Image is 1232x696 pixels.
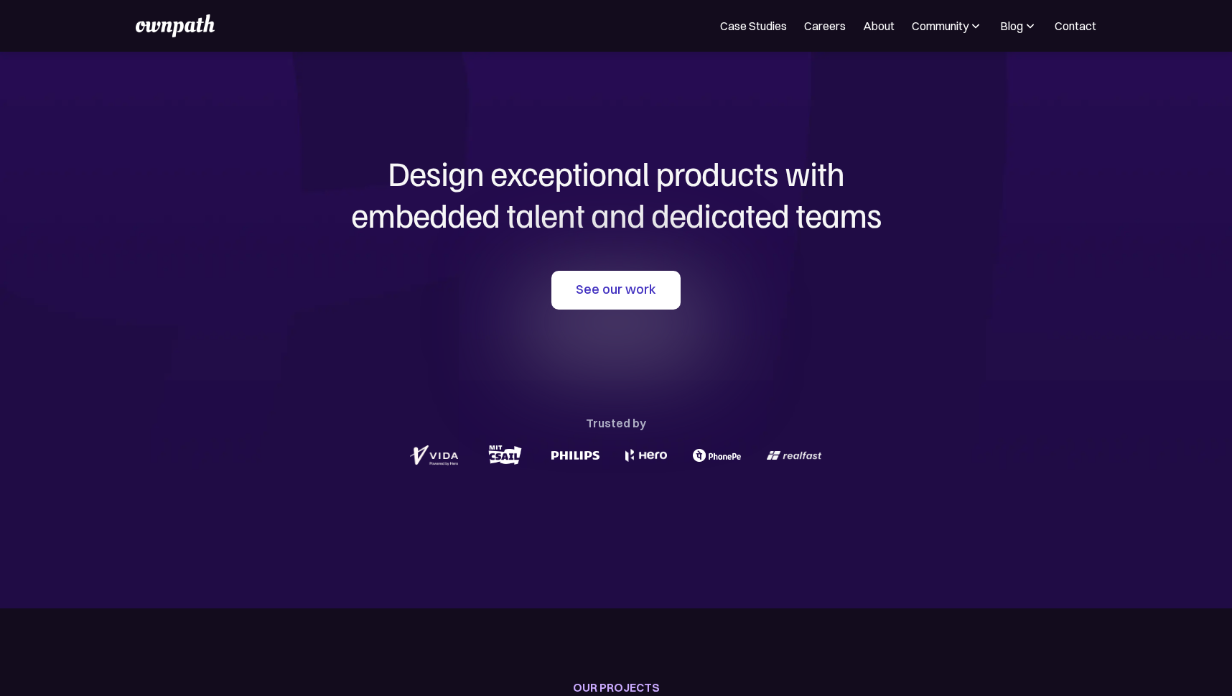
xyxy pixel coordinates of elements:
[863,17,895,34] a: About
[1000,17,1023,34] div: Blog
[720,17,787,34] a: Case Studies
[271,152,961,235] h1: Design exceptional products with embedded talent and dedicated teams
[1000,17,1037,34] div: Blog
[1055,17,1096,34] a: Contact
[912,17,983,34] div: Community
[804,17,846,34] a: Careers
[586,413,646,433] div: Trusted by
[551,271,681,310] a: See our work
[912,17,969,34] div: Community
